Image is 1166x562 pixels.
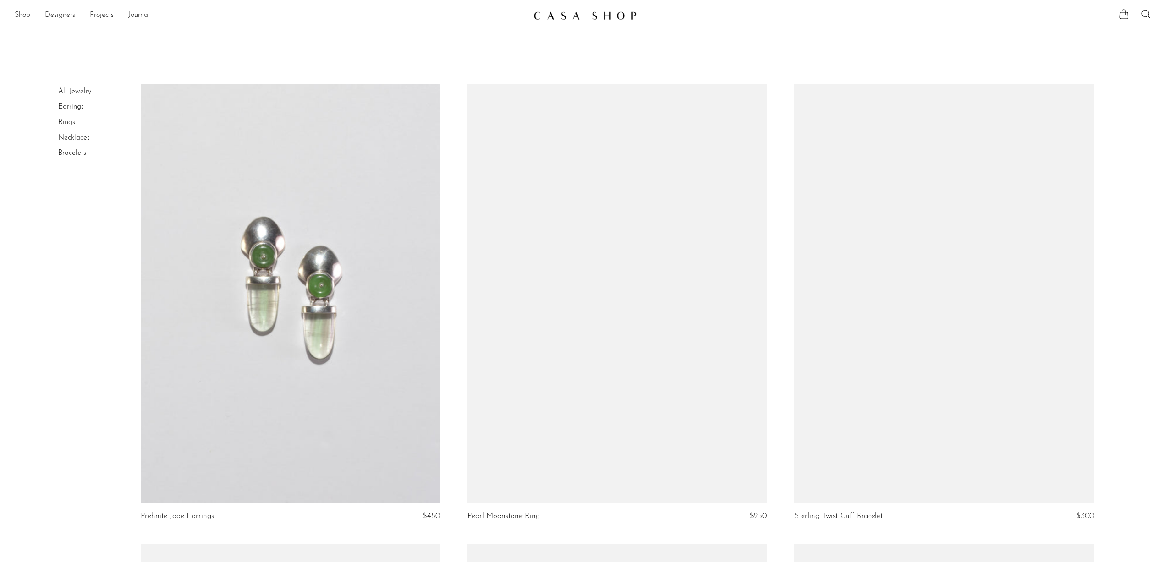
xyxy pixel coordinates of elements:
[423,512,440,520] span: $450
[90,10,114,22] a: Projects
[794,512,883,520] a: Sterling Twist Cuff Bracelet
[58,149,86,157] a: Bracelets
[128,10,150,22] a: Journal
[58,134,90,142] a: Necklaces
[15,10,30,22] a: Shop
[15,8,526,23] ul: NEW HEADER MENU
[58,119,75,126] a: Rings
[58,88,91,95] a: All Jewelry
[141,512,214,520] a: Prehnite Jade Earrings
[15,8,526,23] nav: Desktop navigation
[45,10,75,22] a: Designers
[1076,512,1094,520] span: $300
[749,512,767,520] span: $250
[58,103,84,110] a: Earrings
[467,512,540,520] a: Pearl Moonstone Ring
